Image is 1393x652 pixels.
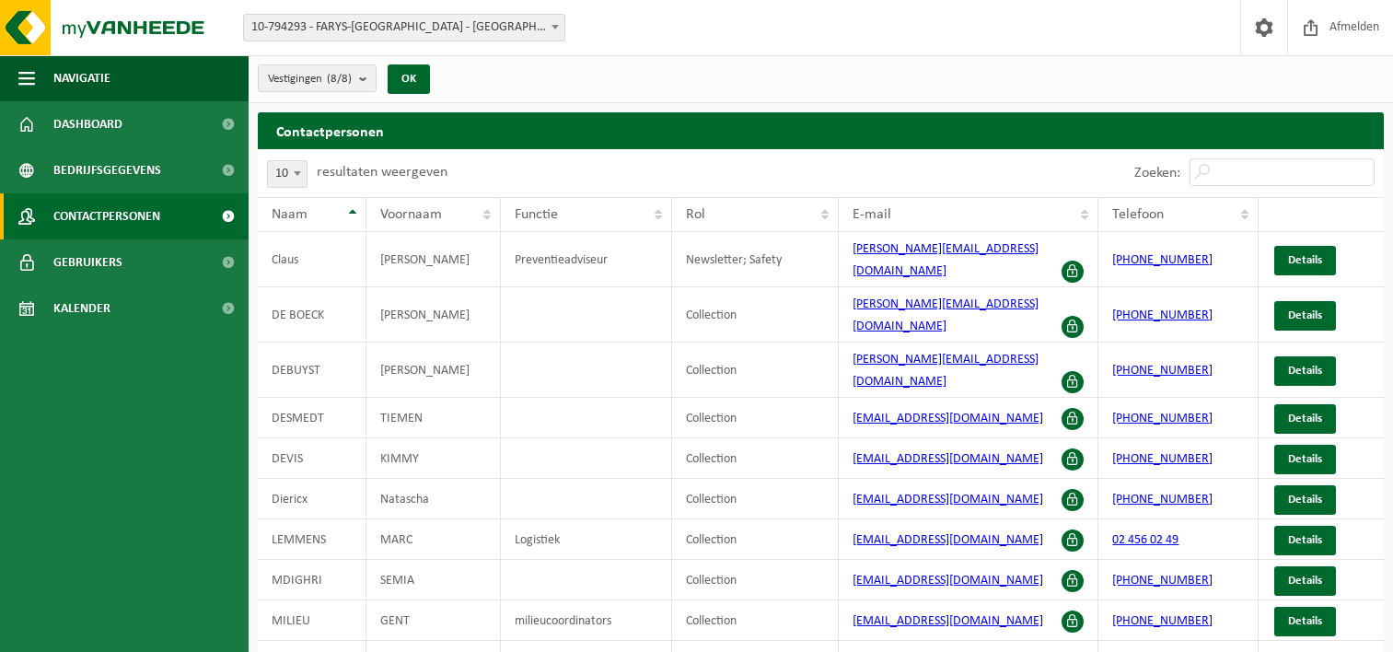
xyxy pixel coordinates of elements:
span: Navigatie [53,55,110,101]
a: [EMAIL_ADDRESS][DOMAIN_NAME] [853,452,1043,466]
span: Details [1288,254,1322,266]
span: Details [1288,309,1322,321]
a: [PHONE_NUMBER] [1112,253,1213,267]
a: [PHONE_NUMBER] [1112,614,1213,628]
td: Diericx [258,479,366,519]
count: (8/8) [327,73,352,85]
a: [PERSON_NAME][EMAIL_ADDRESS][DOMAIN_NAME] [853,353,1039,389]
td: GENT [366,600,501,641]
td: DE BOECK [258,287,366,343]
td: MDIGHRI [258,560,366,600]
a: [PHONE_NUMBER] [1112,452,1213,466]
span: Contactpersonen [53,193,160,239]
a: Details [1274,356,1336,386]
span: Details [1288,365,1322,377]
span: Gebruikers [53,239,122,285]
span: Details [1288,534,1322,546]
td: Collection [672,600,839,641]
td: MILIEU [258,600,366,641]
td: Preventieadviseur [501,232,672,287]
td: Collection [672,560,839,600]
a: Details [1274,445,1336,474]
td: [PERSON_NAME] [366,343,501,398]
label: resultaten weergeven [317,165,447,180]
a: [PHONE_NUMBER] [1112,412,1213,425]
td: Collection [672,287,839,343]
a: Details [1274,246,1336,275]
td: SEMIA [366,560,501,600]
a: Details [1274,607,1336,636]
a: [EMAIL_ADDRESS][DOMAIN_NAME] [853,493,1043,506]
td: TIEMEN [366,398,501,438]
td: DESMEDT [258,398,366,438]
td: Collection [672,479,839,519]
a: [PERSON_NAME][EMAIL_ADDRESS][DOMAIN_NAME] [853,242,1039,278]
a: [PHONE_NUMBER] [1112,493,1213,506]
a: 02 456 02 49 [1112,533,1178,547]
span: 10 [267,160,308,188]
a: [PHONE_NUMBER] [1112,364,1213,378]
td: [PERSON_NAME] [366,287,501,343]
td: DEVIS [258,438,366,479]
a: Details [1274,566,1336,596]
a: Details [1274,526,1336,555]
a: [EMAIL_ADDRESS][DOMAIN_NAME] [853,574,1043,588]
a: Details [1274,404,1336,434]
span: Bedrijfsgegevens [53,147,161,193]
td: Logistiek [501,519,672,560]
span: Telefoon [1112,207,1164,222]
a: Details [1274,485,1336,515]
span: E-mail [853,207,891,222]
button: Vestigingen(8/8) [258,64,377,92]
span: 10-794293 - FARYS-ASSE - ASSE [243,14,565,41]
span: Vestigingen [268,65,352,93]
td: Collection [672,438,839,479]
span: Details [1288,575,1322,587]
td: Natascha [366,479,501,519]
span: Details [1288,413,1322,425]
a: [EMAIL_ADDRESS][DOMAIN_NAME] [853,614,1043,628]
label: Zoeken: [1134,166,1180,180]
span: Voornaam [380,207,442,222]
a: [EMAIL_ADDRESS][DOMAIN_NAME] [853,412,1043,425]
a: [PHONE_NUMBER] [1112,309,1213,322]
td: KIMMY [366,438,501,479]
td: milieucoordinators [501,600,672,641]
a: Details [1274,301,1336,331]
a: [EMAIL_ADDRESS][DOMAIN_NAME] [853,533,1043,547]
a: [PHONE_NUMBER] [1112,574,1213,588]
td: Collection [672,343,839,398]
td: DEBUYST [258,343,366,398]
td: [PERSON_NAME] [366,232,501,287]
td: Collection [672,398,839,438]
span: 10-794293 - FARYS-ASSE - ASSE [244,15,564,41]
td: Claus [258,232,366,287]
h2: Contactpersonen [258,112,1384,148]
button: OK [388,64,430,94]
td: MARC [366,519,501,560]
span: Details [1288,494,1322,506]
span: Details [1288,453,1322,465]
span: Naam [272,207,308,222]
span: 10 [268,161,307,187]
td: Collection [672,519,839,560]
span: Dashboard [53,101,122,147]
td: LEMMENS [258,519,366,560]
span: Functie [515,207,558,222]
td: Newsletter; Safety [672,232,839,287]
span: Details [1288,615,1322,627]
a: [PERSON_NAME][EMAIL_ADDRESS][DOMAIN_NAME] [853,297,1039,333]
span: Rol [686,207,705,222]
span: Kalender [53,285,110,332]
